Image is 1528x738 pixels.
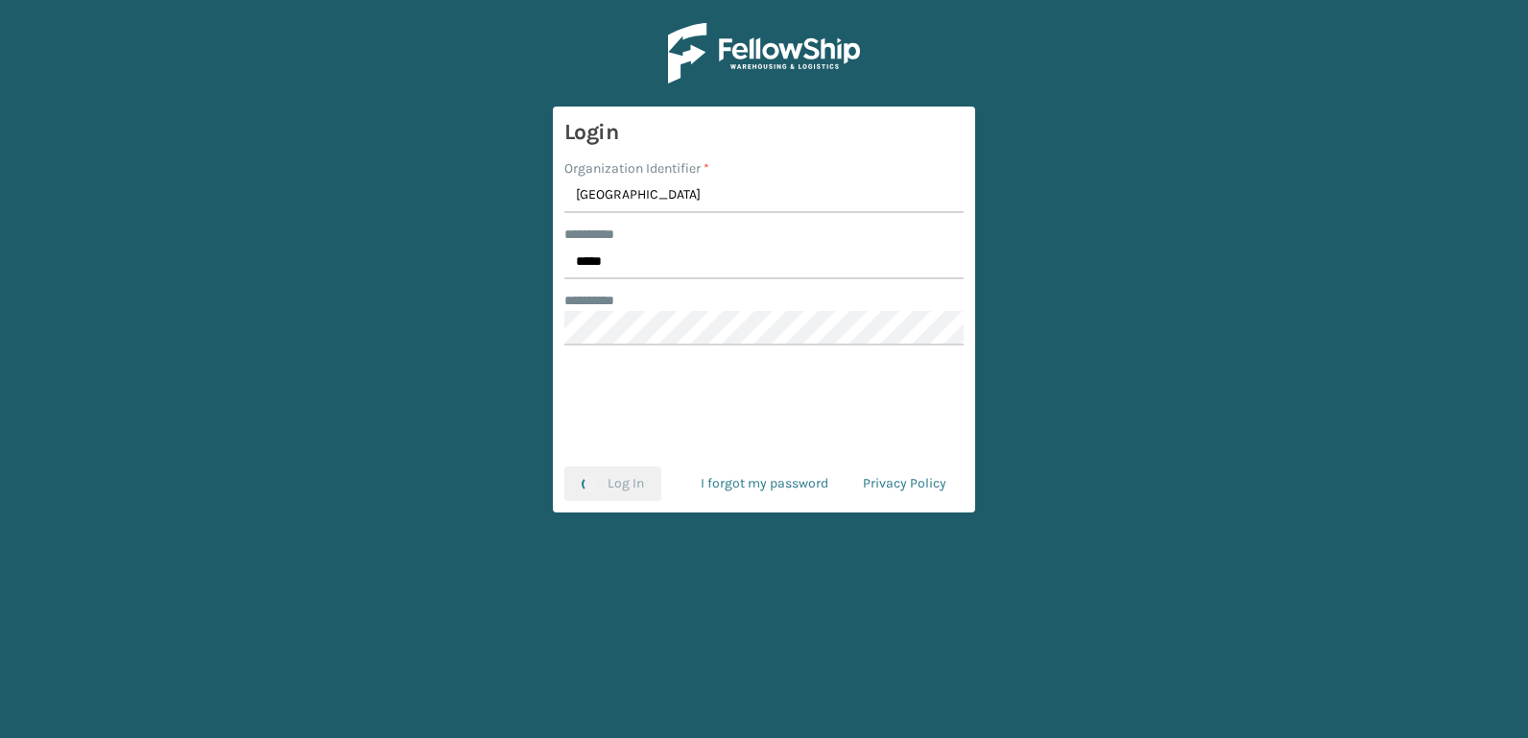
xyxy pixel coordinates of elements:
[564,118,964,147] h3: Login
[564,158,709,179] label: Organization Identifier
[846,466,964,501] a: Privacy Policy
[683,466,846,501] a: I forgot my password
[618,369,910,443] iframe: reCAPTCHA
[668,23,860,83] img: Logo
[564,466,661,501] button: Log In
